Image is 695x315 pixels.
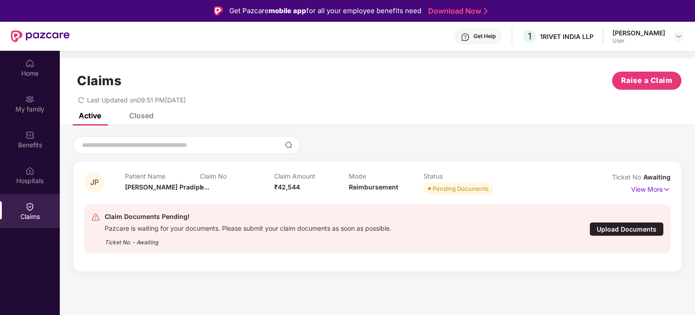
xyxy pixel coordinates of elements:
[125,183,209,191] span: [PERSON_NAME] Pradipb...
[349,183,398,191] span: Reimbursement
[528,31,531,42] span: 1
[540,32,594,41] div: 1RIVET INDIA LLP
[200,183,203,191] span: -
[663,184,671,194] img: svg+xml;base64,PHN2ZyB4bWxucz0iaHR0cDovL3d3dy53My5vcmcvMjAwMC9zdmciIHdpZHRoPSIxNyIgaGVpZ2h0PSIxNy...
[621,75,673,86] span: Raise a Claim
[105,233,391,247] div: Ticket No. - Awaiting
[612,173,643,181] span: Ticket No
[90,179,99,186] span: JP
[78,96,84,104] span: redo
[433,184,489,193] div: Pending Documents
[424,172,498,180] p: Status
[77,73,121,88] h1: Claims
[484,6,487,16] img: Stroke
[285,141,292,149] img: svg+xml;base64,PHN2ZyBpZD0iU2VhcmNoLTMyeDMyIiB4bWxucz0iaHR0cDovL3d3dy53My5vcmcvMjAwMC9zdmciIHdpZH...
[11,30,70,42] img: New Pazcare Logo
[428,6,485,16] a: Download Now
[612,72,681,90] button: Raise a Claim
[631,182,671,194] p: View More
[229,5,421,16] div: Get Pazcare for all your employee benefits need
[125,172,200,180] p: Patient Name
[473,33,496,40] div: Get Help
[129,111,154,120] div: Closed
[274,183,300,191] span: ₹42,544
[91,213,100,222] img: svg+xml;base64,PHN2ZyB4bWxucz0iaHR0cDovL3d3dy53My5vcmcvMjAwMC9zdmciIHdpZHRoPSIyNCIgaGVpZ2h0PSIyNC...
[461,33,470,42] img: svg+xml;base64,PHN2ZyBpZD0iSGVscC0zMngzMiIgeG1sbnM9Imh0dHA6Ly93d3cudzMub3JnLzIwMDAvc3ZnIiB3aWR0aD...
[643,173,671,181] span: Awaiting
[105,211,391,222] div: Claim Documents Pending!
[25,59,34,68] img: svg+xml;base64,PHN2ZyBpZD0iSG9tZSIgeG1sbnM9Imh0dHA6Ly93d3cudzMub3JnLzIwMDAvc3ZnIiB3aWR0aD0iMjAiIG...
[105,222,391,233] div: Pazcare is waiting for your documents. Please submit your claim documents as soon as possible.
[79,111,101,120] div: Active
[613,37,665,44] div: User
[274,172,349,180] p: Claim Amount
[675,33,682,40] img: svg+xml;base64,PHN2ZyBpZD0iRHJvcGRvd24tMzJ4MzIiIHhtbG5zPSJodHRwOi8vd3d3LnczLm9yZy8yMDAwL3N2ZyIgd2...
[87,96,186,104] span: Last Updated on 09:51 PM[DATE]
[25,131,34,140] img: svg+xml;base64,PHN2ZyBpZD0iQmVuZWZpdHMiIHhtbG5zPSJodHRwOi8vd3d3LnczLm9yZy8yMDAwL3N2ZyIgd2lkdGg9Ij...
[349,172,424,180] p: Mode
[613,29,665,37] div: [PERSON_NAME]
[25,202,34,211] img: svg+xml;base64,PHN2ZyBpZD0iQ2xhaW0iIHhtbG5zPSJodHRwOi8vd3d3LnczLm9yZy8yMDAwL3N2ZyIgd2lkdGg9IjIwIi...
[269,6,306,15] strong: mobile app
[25,166,34,175] img: svg+xml;base64,PHN2ZyBpZD0iSG9zcGl0YWxzIiB4bWxucz0iaHR0cDovL3d3dy53My5vcmcvMjAwMC9zdmciIHdpZHRoPS...
[200,172,275,180] p: Claim No
[214,6,223,15] img: Logo
[589,222,664,236] div: Upload Documents
[25,95,34,104] img: svg+xml;base64,PHN2ZyB3aWR0aD0iMjAiIGhlaWdodD0iMjAiIHZpZXdCb3g9IjAgMCAyMCAyMCIgZmlsbD0ibm9uZSIgeG...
